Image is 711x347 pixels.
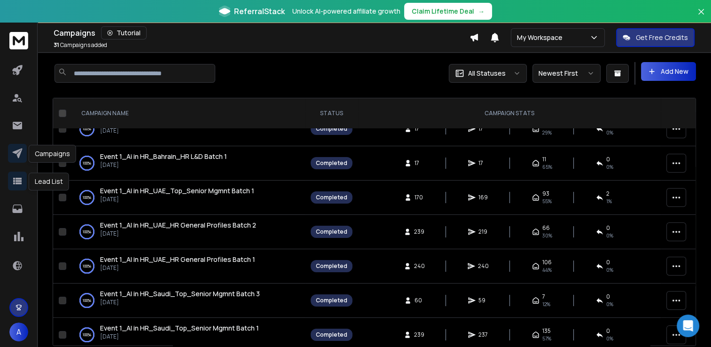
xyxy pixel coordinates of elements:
[606,197,612,205] span: 1 %
[414,331,424,339] span: 239
[677,315,699,337] div: Open Intercom Messenger
[100,323,259,333] a: Event 1_AI in HR_Saudi_Top_Senior Mgmnt Batch 1
[606,259,610,266] span: 0
[100,221,256,230] a: Event 1_AI in HR_UAE_HR General Profiles Batch 2
[316,297,347,304] div: Completed
[695,6,707,28] button: Close banner
[316,194,347,201] div: Completed
[100,323,259,332] span: Event 1_AI in HR_Saudi_Top_Senior Mgmnt Batch 1
[100,255,255,264] a: Event 1_AI in HR_UAE_HR General Profiles Batch 1
[542,224,550,232] span: 66
[100,289,260,299] a: Event 1_AI in HR_Saudi_Top_Senior Mgmnt Batch 3
[292,7,400,16] p: Unlock AI-powered affiliate growth
[606,129,613,136] span: 0 %
[83,158,91,168] p: 100 %
[100,127,221,134] p: [DATE]
[100,299,260,306] p: [DATE]
[606,327,610,335] span: 0
[542,163,552,171] span: 65 %
[542,190,549,197] span: 93
[542,266,552,274] span: 44 %
[83,261,91,271] p: 100 %
[70,146,305,181] td: 100%Event 1_Ai in HR_Bahrain_HR L&D Batch 1[DATE]
[606,293,610,300] span: 0
[478,7,484,16] span: →
[542,129,552,136] span: 29 %
[532,64,601,83] button: Newest First
[542,300,550,308] span: 12 %
[100,152,227,161] a: Event 1_Ai in HR_Bahrain_HR L&D Batch 1
[100,264,255,272] p: [DATE]
[542,197,552,205] span: 55 %
[70,181,305,215] td: 100%Event 1_AI in HR_UAE_Top_Senior Mgmnt Batch 1[DATE]
[606,224,610,232] span: 0
[478,262,489,270] span: 240
[83,124,91,134] p: 100 %
[83,330,91,339] p: 100 %
[636,33,688,42] p: Get Free Credits
[29,145,76,163] div: Campaigns
[316,228,347,236] div: Completed
[54,26,469,39] div: Campaigns
[542,293,545,300] span: 7
[54,41,107,49] p: Campaigns added
[606,232,613,239] span: 0 %
[478,297,488,304] span: 59
[83,227,91,237] p: 100 %
[70,98,305,129] th: CAMPAIGN NAME
[305,98,358,129] th: STATUS
[9,323,28,341] button: A
[478,331,488,339] span: 237
[70,249,305,284] td: 100%Event 1_AI in HR_UAE_HR General Profiles Batch 1[DATE]
[70,112,305,146] td: 100%Event 1_AI in HR_Saudi_HR L&D Batch 1[DATE]
[29,173,69,190] div: Lead List
[542,232,552,239] span: 30 %
[478,159,488,167] span: 17
[100,221,256,229] span: Event 1_AI in HR_UAE_HR General Profiles Batch 2
[70,284,305,318] td: 100%Event 1_AI in HR_Saudi_Top_Senior Mgmnt Batch 3[DATE]
[404,3,492,20] button: Claim Lifetime Deal→
[606,335,613,342] span: 0 %
[478,194,488,201] span: 169
[101,26,147,39] button: Tutorial
[316,125,347,133] div: Completed
[606,190,609,197] span: 2
[542,327,551,335] span: 135
[641,62,696,81] button: Add New
[70,215,305,249] td: 100%Event 1_AI in HR_UAE_HR General Profiles Batch 2[DATE]
[100,196,254,203] p: [DATE]
[83,193,91,202] p: 100 %
[478,228,488,236] span: 219
[100,186,254,196] a: Event 1_AI in HR_UAE_Top_Senior Mgmnt Batch 1
[100,333,259,340] p: [DATE]
[478,125,488,133] span: 17
[316,331,347,339] div: Completed
[606,163,613,171] span: 0 %
[616,28,695,47] button: Get Free Credits
[414,297,424,304] span: 60
[234,6,285,17] span: ReferralStack
[542,259,552,266] span: 106
[606,266,613,274] span: 0 %
[606,156,610,163] span: 0
[606,300,613,308] span: 0 %
[100,161,227,169] p: [DATE]
[414,125,424,133] span: 17
[100,230,256,237] p: [DATE]
[542,335,551,342] span: 57 %
[414,159,424,167] span: 17
[83,296,91,305] p: 100 %
[414,262,425,270] span: 240
[468,69,506,78] p: All Statuses
[316,159,347,167] div: Completed
[316,262,347,270] div: Completed
[542,156,546,163] span: 11
[358,98,661,129] th: CAMPAIGN STATS
[414,194,424,201] span: 170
